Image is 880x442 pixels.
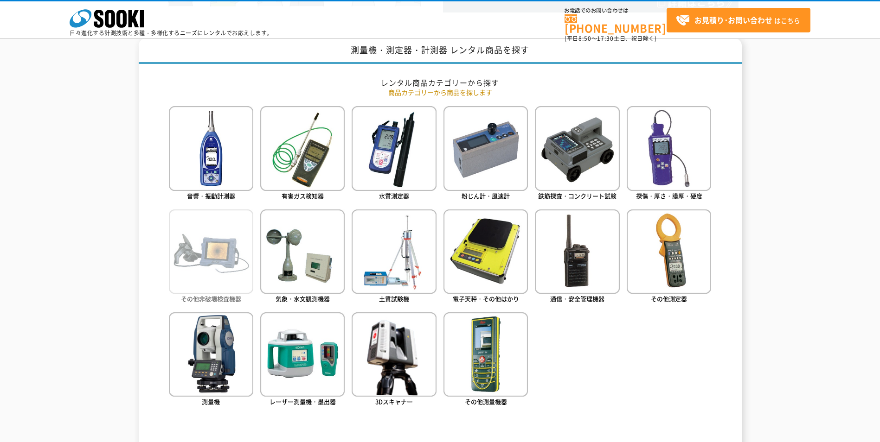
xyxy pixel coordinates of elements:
[565,34,656,43] span: (平日 ～ 土日、祝日除く)
[578,34,591,43] span: 8:50
[443,209,528,305] a: 電子天秤・その他はかり
[352,106,436,202] a: 水質測定器
[443,312,528,408] a: その他測量機器
[169,209,253,305] a: その他非破壊検査機器
[627,106,711,202] a: 探傷・厚さ・膜厚・硬度
[443,209,528,294] img: 電子天秤・その他はかり
[443,106,528,190] img: 粉じん計・風速計
[535,209,619,305] a: 通信・安全管理機器
[139,38,742,64] h1: 測量機・測定器・計測器 レンタル商品を探す
[181,294,241,303] span: その他非破壊検査機器
[676,13,800,27] span: はこちら
[535,209,619,294] img: 通信・安全管理機器
[443,106,528,202] a: 粉じん計・風速計
[169,106,253,190] img: 音響・振動計測器
[169,106,253,202] a: 音響・振動計測器
[443,312,528,397] img: その他測量機器
[260,106,345,190] img: 有害ガス検知器
[352,312,436,408] a: 3Dスキャナー
[453,294,519,303] span: 電子天秤・その他はかり
[70,30,273,36] p: 日々進化する計測技術と多種・多様化するニーズにレンタルでお応えします。
[462,191,510,200] span: 粉じん計・風速計
[651,294,687,303] span: その他測定器
[535,106,619,190] img: 鉄筋探査・コンクリート試験
[260,312,345,397] img: レーザー測量機・墨出器
[169,209,253,294] img: その他非破壊検査機器
[465,397,507,406] span: その他測量機器
[276,294,330,303] span: 気象・水文観測機器
[169,312,253,397] img: 測量機
[627,106,711,190] img: 探傷・厚さ・膜厚・硬度
[379,294,409,303] span: 土質試験機
[565,8,667,13] span: お電話でのお問い合わせは
[169,78,712,88] h2: レンタル商品カテゴリーから探す
[202,397,220,406] span: 測量機
[694,14,772,25] strong: お見積り･お問い合わせ
[550,294,604,303] span: 通信・安全管理機器
[379,191,409,200] span: 水質測定器
[169,88,712,97] p: 商品カテゴリーから商品を探します
[352,312,436,397] img: 3Dスキャナー
[636,191,702,200] span: 探傷・厚さ・膜厚・硬度
[352,106,436,190] img: 水質測定器
[187,191,235,200] span: 音響・振動計測器
[375,397,413,406] span: 3Dスキャナー
[260,209,345,305] a: 気象・水文観測機器
[627,209,711,294] img: その他測定器
[282,191,324,200] span: 有害ガス検知器
[597,34,614,43] span: 17:30
[627,209,711,305] a: その他測定器
[270,397,336,406] span: レーザー測量機・墨出器
[169,312,253,408] a: 測量機
[667,8,810,32] a: お見積り･お問い合わせはこちら
[565,14,667,33] a: [PHONE_NUMBER]
[352,209,436,305] a: 土質試験機
[260,312,345,408] a: レーザー測量機・墨出器
[352,209,436,294] img: 土質試験機
[260,106,345,202] a: 有害ガス検知器
[260,209,345,294] img: 気象・水文観測機器
[538,191,617,200] span: 鉄筋探査・コンクリート試験
[535,106,619,202] a: 鉄筋探査・コンクリート試験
